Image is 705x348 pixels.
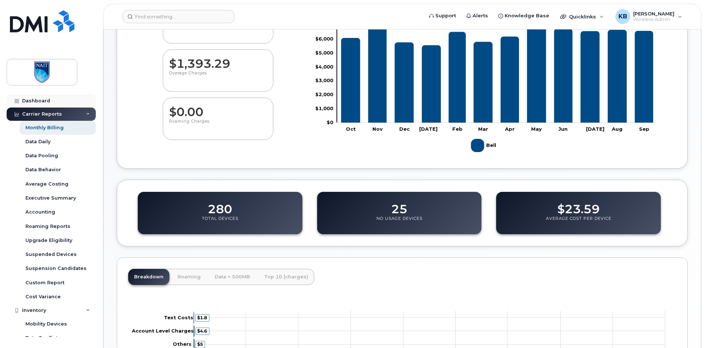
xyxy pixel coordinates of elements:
tspan: $4.6 [197,328,207,334]
span: Support [435,12,456,20]
dd: 280 [208,195,232,216]
tspan: $6,000 [315,36,333,42]
tspan: $2,000 [315,91,333,97]
tspan: $4,000 [315,64,333,70]
p: Total Devices [202,216,238,229]
span: KB [618,12,627,21]
span: [PERSON_NAME] [633,11,674,17]
p: Average Cost Per Device [546,216,611,229]
tspan: Account Level Charges [131,328,194,334]
tspan: Oct [346,126,356,132]
a: Data > 500MB [209,269,256,285]
a: Knowledge Base [493,8,554,23]
tspan: $3,000 [315,78,333,84]
p: Overage Charges [169,70,267,84]
tspan: $1,000 [315,105,333,111]
tspan: [DATE] [419,126,438,132]
tspan: $0 [327,119,333,125]
a: Alerts [461,8,493,23]
g: Bell [471,136,498,155]
tspan: May [531,126,542,132]
tspan: [DATE] [586,126,604,132]
tspan: Text Costs [164,314,193,320]
tspan: Mar [478,126,488,132]
tspan: Aug [611,126,622,132]
input: Find something... [123,10,234,23]
dd: $23.59 [557,195,600,216]
div: Kristian BlueCloud [610,9,687,24]
tspan: Others [173,341,192,347]
g: Legend [471,136,498,155]
a: Support [424,8,461,23]
span: Wireless Admin [633,17,674,22]
tspan: Dec [399,126,410,132]
g: Bell [341,24,653,123]
span: Alerts [473,12,488,20]
tspan: Feb [452,126,463,132]
dd: 25 [391,195,407,216]
tspan: $1.8 [197,315,207,320]
dd: $1,393.29 [169,50,267,70]
a: Roaming [172,269,207,285]
tspan: Sep [639,126,649,132]
tspan: $5 [197,341,203,347]
span: Quicklinks [569,14,596,20]
g: Chart [315,8,657,155]
a: Breakdown [128,269,169,285]
tspan: Apr [505,126,515,132]
tspan: Nov [372,126,383,132]
a: Top 10 (charges) [258,269,314,285]
p: Roaming Charges [169,119,267,132]
dd: $0.00 [169,98,267,119]
span: Knowledge Base [505,12,549,20]
div: Quicklinks [555,9,609,24]
p: No Usage Devices [376,216,422,229]
tspan: Jun [558,126,568,132]
tspan: $5,000 [315,50,333,56]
